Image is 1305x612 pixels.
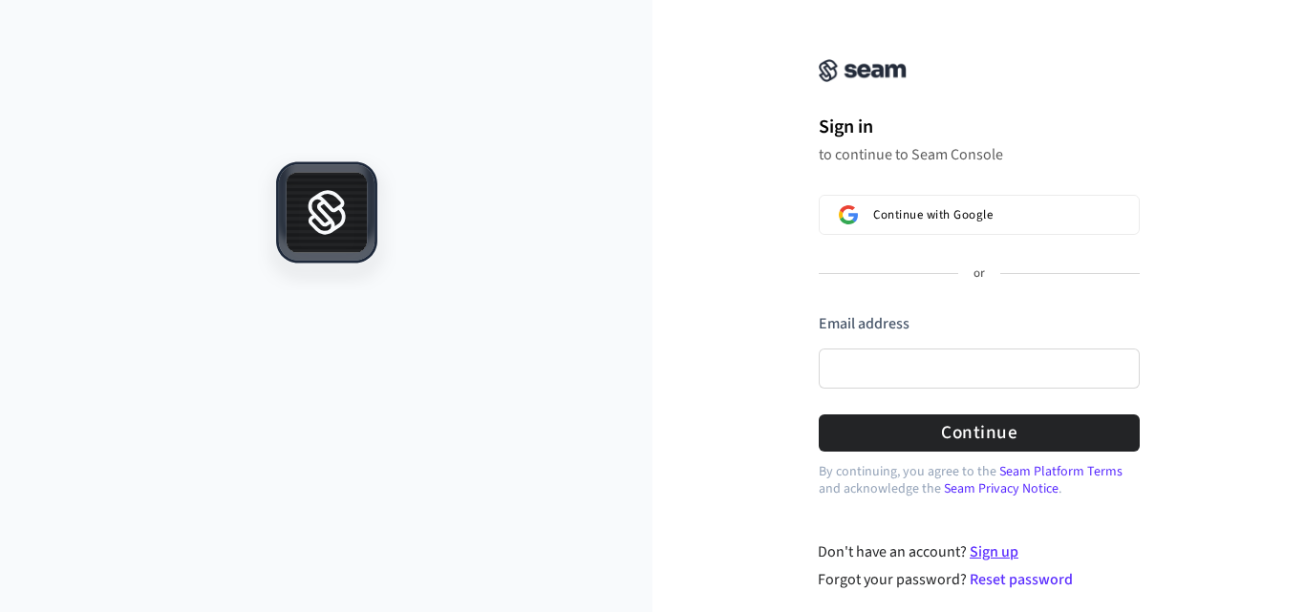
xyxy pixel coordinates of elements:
[819,145,1140,164] p: to continue to Seam Console
[819,313,909,334] label: Email address
[819,59,907,82] img: Seam Console
[819,463,1140,497] p: By continuing, you agree to the and acknowledge the .
[970,541,1018,562] a: Sign up
[999,462,1123,481] a: Seam Platform Terms
[944,479,1059,498] a: Seam Privacy Notice
[819,195,1140,235] button: Sign in with GoogleContinue with Google
[970,569,1073,590] a: Reset password
[873,207,993,222] span: Continue with Google
[818,540,1140,563] div: Don't have an account?
[819,414,1140,452] button: Continue
[973,265,985,283] p: or
[818,568,1140,591] div: Forgot your password?
[819,113,1140,141] h1: Sign in
[839,205,858,224] img: Sign in with Google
